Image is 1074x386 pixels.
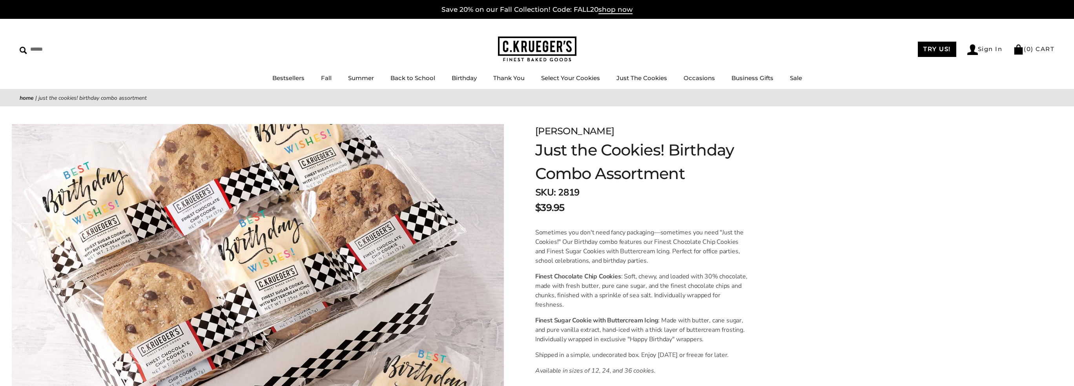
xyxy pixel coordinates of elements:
span: $39.95 [535,201,565,215]
span: | [35,94,37,102]
span: 2819 [558,186,579,199]
b: Finest Sugar Cookie with Buttercream Icing [535,316,658,325]
a: Thank You [493,74,525,82]
em: Available in sizes of 12, 24, and 36 cookies. [535,366,656,375]
input: Search [20,43,113,55]
nav: breadcrumbs [20,93,1054,102]
a: Back to School [390,74,435,82]
img: Bag [1013,44,1024,55]
a: Bestsellers [272,74,305,82]
a: Occasions [684,74,715,82]
a: Sale [790,74,802,82]
a: Business Gifts [731,74,773,82]
p: Sometimes you don't need fancy packaging—sometimes you need "Just the Cookies!" Our Birthday comb... [535,228,750,265]
img: C.KRUEGER'S [498,37,576,62]
img: Search [20,47,27,54]
strong: SKU: [535,186,556,199]
a: Fall [321,74,332,82]
a: Birthday [452,74,477,82]
a: Home [20,94,34,102]
a: Summer [348,74,374,82]
p: : Made with butter, cane sugar, and pure vanilla extract, hand-iced with a thick layer of butterc... [535,316,750,344]
span: Just the Cookies! Birthday Combo Assortment [38,94,147,102]
a: Just The Cookies [616,74,667,82]
a: (0) CART [1013,45,1054,53]
img: Account [967,44,978,55]
div: [PERSON_NAME] [535,124,786,138]
h1: Just the Cookies! Birthday Combo Assortment [535,138,786,185]
span: shop now [598,5,633,14]
span: 0 [1027,45,1031,53]
p: Shipped in a simple, undecorated box. Enjoy [DATE] or freeze for later. [535,350,750,360]
a: Save 20% on our Fall Collection! Code: FALL20shop now [441,5,633,14]
p: : Soft, chewy, and loaded with 30% chocolate, made with fresh butter, pure cane sugar, and the fi... [535,272,750,309]
a: Select Your Cookies [541,74,600,82]
a: TRY US! [918,42,956,57]
b: Finest Chocolate Chip Cookies [535,272,621,281]
a: Sign In [967,44,1003,55]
